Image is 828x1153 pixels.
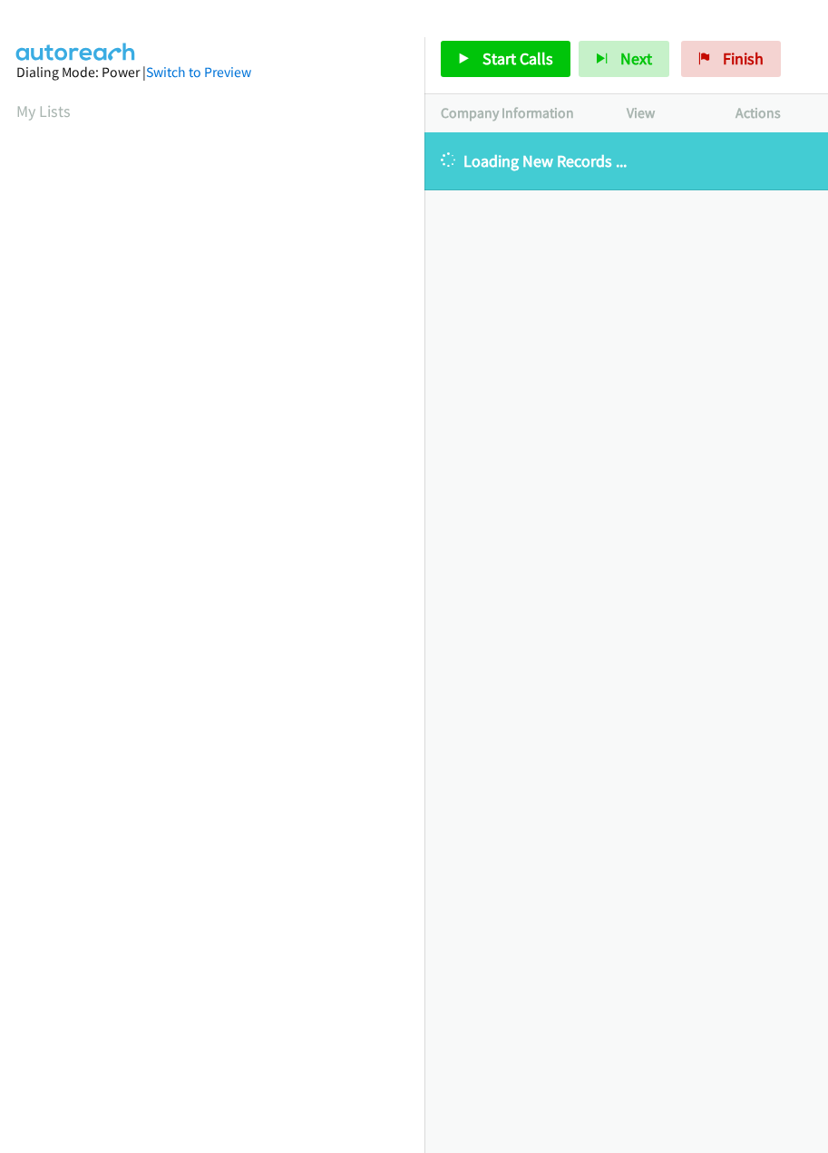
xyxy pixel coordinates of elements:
[441,102,594,124] p: Company Information
[16,62,408,83] div: Dialing Mode: Power |
[16,140,424,1001] iframe: Dialpad
[579,41,669,77] button: Next
[482,48,553,69] span: Start Calls
[620,48,652,69] span: Next
[735,102,812,124] p: Actions
[723,48,764,69] span: Finish
[441,41,570,77] a: Start Calls
[681,41,781,77] a: Finish
[146,63,251,81] a: Switch to Preview
[441,149,812,173] p: Loading New Records ...
[627,102,703,124] p: View
[16,101,71,121] a: My Lists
